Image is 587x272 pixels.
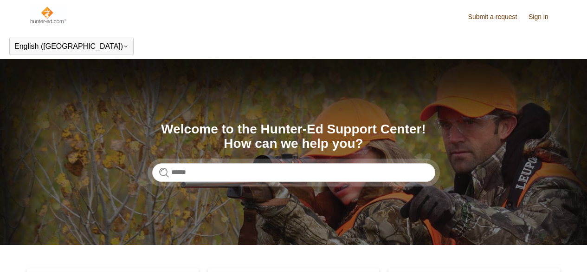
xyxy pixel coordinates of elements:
a: Submit a request [468,12,527,22]
div: Live chat [563,248,587,272]
button: English ([GEOGRAPHIC_DATA]) [14,42,129,51]
input: Search [152,163,435,182]
a: Sign in [529,12,558,22]
h1: Welcome to the Hunter-Ed Support Center! How can we help you? [152,122,435,151]
img: Hunter-Ed Help Center home page [29,6,67,24]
